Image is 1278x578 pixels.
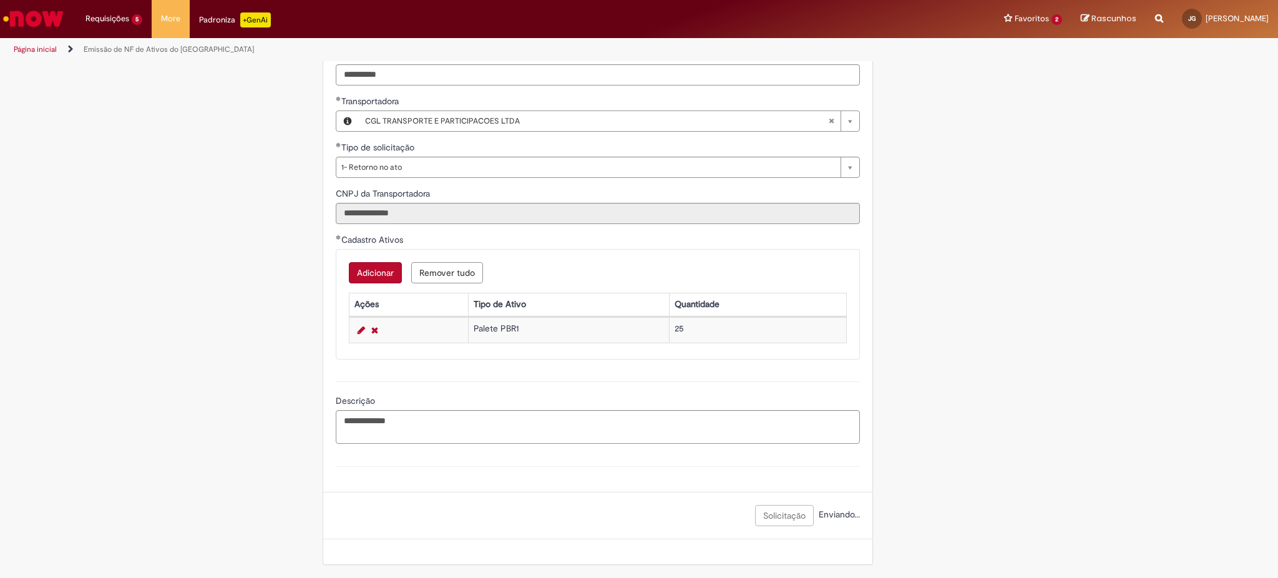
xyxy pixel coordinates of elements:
span: Favoritos [1015,12,1049,25]
span: Requisições [85,12,129,25]
th: Ações [349,293,468,316]
img: ServiceNow [1,6,66,31]
span: JG [1188,14,1196,22]
th: Quantidade [670,293,847,316]
td: Palete PBR1 [469,317,670,343]
span: Descrição [336,395,378,406]
div: Padroniza [199,12,271,27]
span: Somente leitura - CNPJ da Transportadora [336,188,432,199]
span: Tipo de solicitação [341,142,417,153]
span: 1- Retorno no ato [341,157,834,177]
input: DT [336,64,860,86]
a: Emissão de NF de Ativos do [GEOGRAPHIC_DATA] [84,44,254,54]
span: Rascunhos [1091,12,1136,24]
td: 25 [670,317,847,343]
span: Cadastro Ativos [341,234,406,245]
span: 2 [1051,14,1062,25]
input: CNPJ da Transportadora [336,203,860,224]
span: Obrigatório Preenchido [336,142,341,147]
a: Página inicial [14,44,57,54]
span: 5 [132,14,142,25]
span: Obrigatório Preenchido [336,96,341,101]
a: CGL TRANSPORTE E PARTICIPACOES LTDALimpar campo Transportadora [359,111,859,131]
span: Obrigatório Preenchido [336,235,341,240]
span: [PERSON_NAME] [1206,13,1269,24]
span: CGL TRANSPORTE E PARTICIPACOES LTDA [365,111,828,131]
a: Remover linha 1 [368,323,381,338]
a: Rascunhos [1081,13,1136,25]
button: Add a row for Cadastro Ativos [349,262,402,283]
span: Necessários - Transportadora [341,96,401,107]
span: More [161,12,180,25]
abbr: Limpar campo Transportadora [822,111,841,131]
span: Enviando... [816,509,860,520]
ul: Trilhas de página [9,38,842,61]
textarea: Descrição [336,410,860,444]
th: Tipo de Ativo [469,293,670,316]
button: Transportadora, Visualizar este registro CGL TRANSPORTE E PARTICIPACOES LTDA [336,111,359,131]
a: Editar Linha 1 [354,323,368,338]
p: +GenAi [240,12,271,27]
button: Remove all rows for Cadastro Ativos [411,262,483,283]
